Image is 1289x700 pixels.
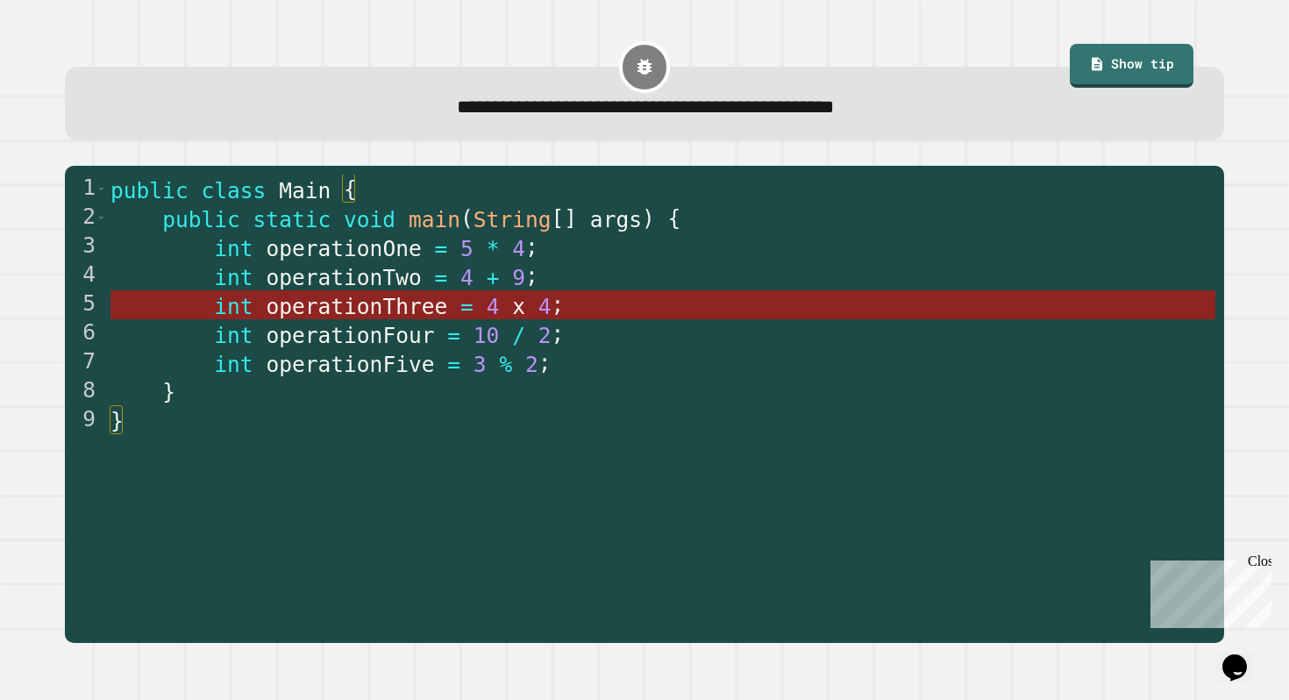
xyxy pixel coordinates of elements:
[266,352,434,377] span: operationFive
[162,207,240,232] span: public
[65,175,107,204] div: 1
[7,7,121,111] div: Chat with us now!Close
[214,352,253,377] span: int
[214,236,253,261] span: int
[474,207,552,232] span: String
[65,348,107,377] div: 7
[487,294,500,319] span: 4
[460,236,474,261] span: 5
[96,204,106,232] span: Toggle code folding, rows 2 through 8
[512,294,525,319] span: x
[460,294,474,319] span: =
[214,323,253,348] span: int
[65,204,107,232] div: 2
[266,294,447,319] span: operationThree
[65,232,107,261] div: 3
[96,175,106,204] span: Toggle code folding, rows 1 through 9
[1070,44,1193,88] a: Show tip
[1215,630,1271,682] iframe: chat widget
[499,352,512,377] span: %
[538,294,552,319] span: 4
[65,261,107,290] div: 4
[435,236,448,261] span: =
[65,377,107,406] div: 8
[447,352,460,377] span: =
[460,265,474,290] span: 4
[435,265,448,290] span: =
[65,319,107,348] div: 6
[409,207,460,232] span: main
[590,207,642,232] span: args
[253,207,331,232] span: static
[214,294,253,319] span: int
[344,207,395,232] span: void
[512,323,525,348] span: /
[65,406,107,435] div: 9
[512,236,525,261] span: 4
[1143,554,1271,628] iframe: chat widget
[279,178,331,204] span: Main
[525,352,538,377] span: 2
[214,265,253,290] span: int
[266,265,421,290] span: operationTwo
[474,352,487,377] span: 3
[266,323,434,348] span: operationFour
[538,323,552,348] span: 2
[65,290,107,319] div: 5
[512,265,525,290] span: 9
[474,323,500,348] span: 10
[487,265,500,290] span: +
[266,236,421,261] span: operationOne
[447,323,460,348] span: =
[110,178,189,204] span: public
[202,178,267,204] span: class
